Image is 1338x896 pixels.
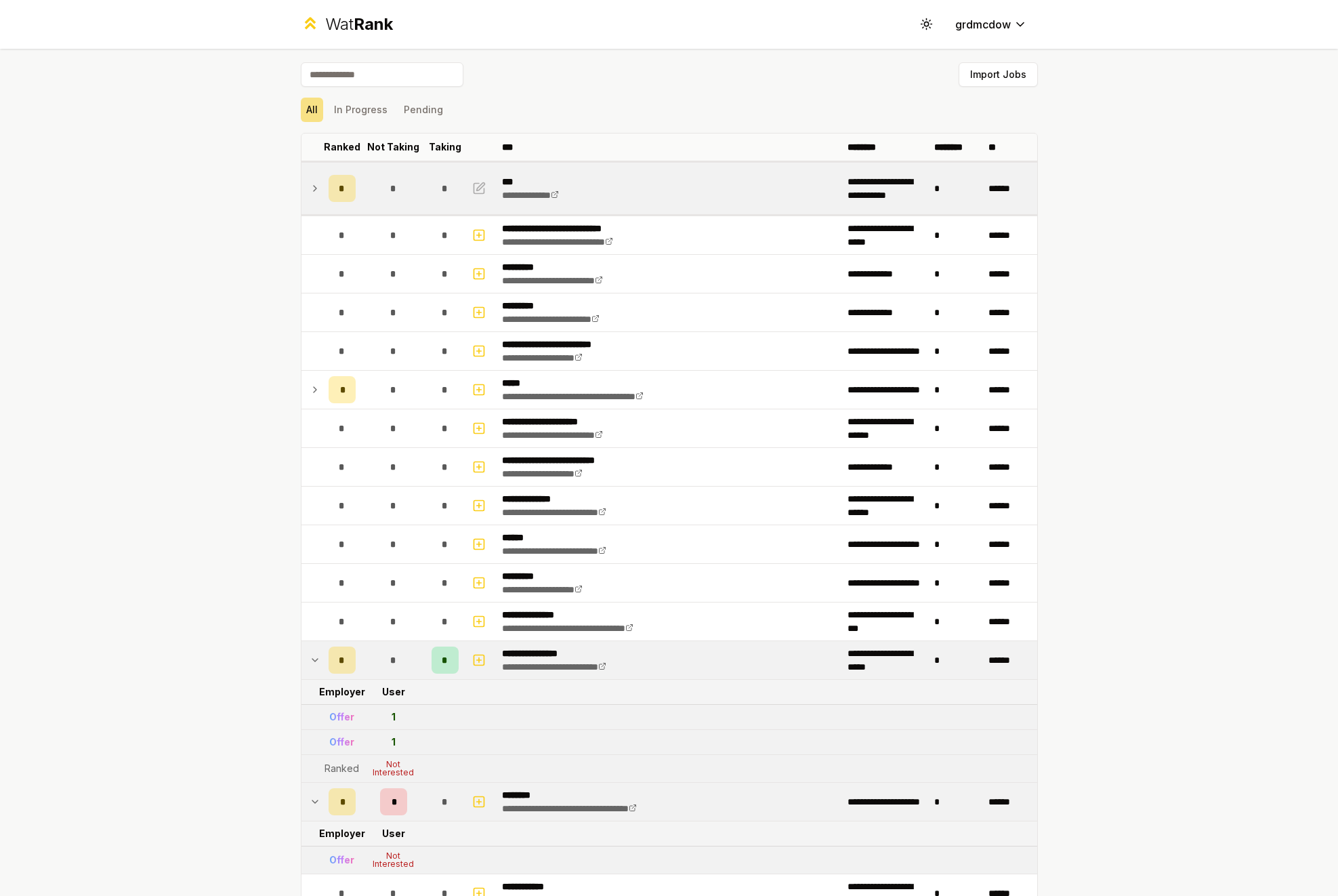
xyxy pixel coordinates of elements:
button: All [301,98,323,122]
div: Ranked [325,762,359,775]
td: Employer [323,821,361,846]
span: Rank [354,14,393,34]
button: Pending [398,98,448,122]
div: Not Interested [367,760,421,777]
span: grdmcdow [955,16,1011,33]
p: Not Taking [367,140,419,154]
a: WatRank [301,14,394,35]
p: Taking [429,140,461,154]
div: 1 [392,710,396,724]
td: User [361,821,426,846]
td: Employer [323,680,361,704]
div: Not Interested [367,852,421,868]
button: grdmcdow [944,12,1038,37]
button: Import Jobs [959,62,1038,87]
div: Offer [329,853,354,867]
p: Ranked [324,140,360,154]
div: Offer [329,735,354,749]
div: Offer [329,710,354,724]
td: User [361,680,426,704]
button: In Progress [329,98,393,122]
div: Wat [325,14,393,35]
div: 1 [392,735,396,749]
